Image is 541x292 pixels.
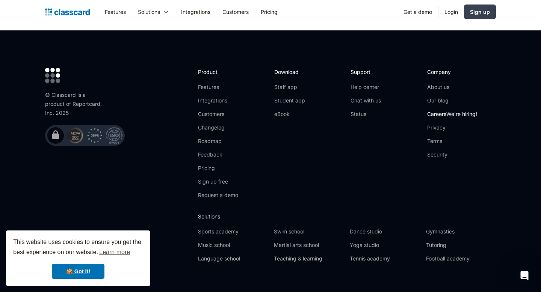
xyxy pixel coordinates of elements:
[515,266,533,284] iframe: Intercom live chat
[45,7,90,17] a: home
[446,111,477,117] span: We're hiring!
[274,97,305,104] a: Student app
[426,241,496,249] a: Tutoring
[132,3,175,20] div: Solutions
[426,255,496,262] a: Football academy
[427,110,477,118] a: CareersWe're hiring!
[6,230,150,286] div: cookieconsent
[216,3,255,20] a: Customers
[464,5,496,19] a: Sign up
[45,90,105,117] div: © Classcard is a product of Reportcard, Inc. 2025
[351,110,381,118] a: Status
[426,228,496,235] a: Gymnastics
[138,8,160,16] div: Solutions
[198,164,238,172] a: Pricing
[350,255,420,262] a: Tennis academy
[274,255,344,262] a: Teaching & learning
[274,241,344,249] a: Martial arts school
[350,241,420,249] a: Yoga studio
[198,178,238,185] a: Sign up free
[98,247,131,258] a: learn more about cookies
[198,83,238,91] a: Features
[99,3,132,20] a: Features
[198,151,238,158] a: Feedback
[255,3,284,20] a: Pricing
[175,3,216,20] a: Integrations
[274,68,305,76] h2: Download
[198,124,238,131] a: Changelog
[351,97,381,104] a: Chat with us
[198,68,238,76] h2: Product
[351,68,381,76] h2: Support
[274,83,305,91] a: Staff app
[52,264,104,279] a: dismiss cookie message
[198,137,238,145] a: Roadmap
[351,83,381,91] a: Help center
[470,8,490,16] div: Sign up
[427,83,477,91] a: About us
[427,151,477,158] a: Security
[397,3,438,20] a: Get a demo
[198,255,268,262] a: Language school
[274,228,344,235] a: Swim school
[350,228,420,235] a: Dance studio
[198,228,268,235] a: Sports academy
[274,110,305,118] a: eBook
[427,68,477,76] h2: Company
[13,238,143,258] span: This website uses cookies to ensure you get the best experience on our website.
[438,3,464,20] a: Login
[427,97,477,104] a: Our blog
[198,241,268,249] a: Music school
[198,212,496,220] h2: Solutions
[198,191,238,199] a: Request a demo
[198,110,238,118] a: Customers
[427,124,477,131] a: Privacy
[427,137,477,145] a: Terms
[198,97,238,104] a: Integrations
